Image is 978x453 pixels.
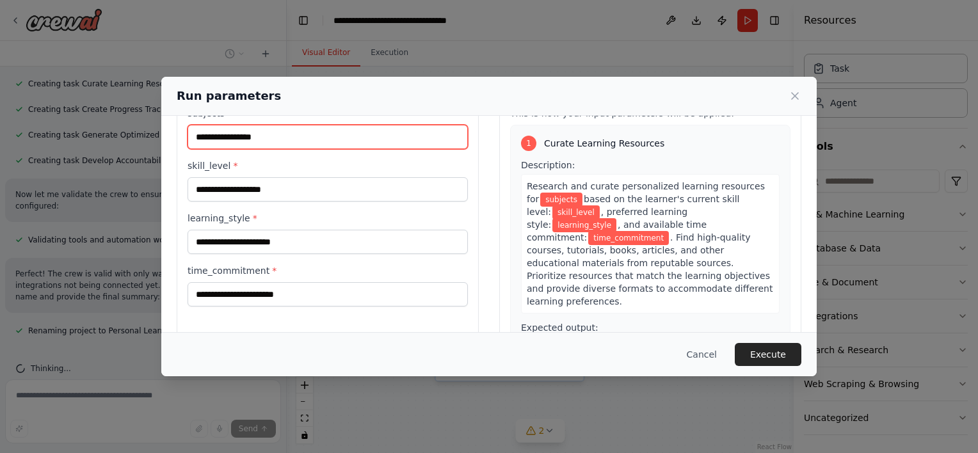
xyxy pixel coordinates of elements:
[677,343,727,366] button: Cancel
[527,181,765,204] span: Research and curate personalized learning resources for
[188,159,468,172] label: skill_level
[521,322,598,333] span: Expected output:
[735,343,801,366] button: Execute
[588,231,669,245] span: Variable: time_commitment
[527,207,687,230] span: , preferred learning style:
[552,218,616,232] span: Variable: learning_style
[188,212,468,225] label: learning_style
[544,137,664,150] span: Curate Learning Resources
[177,87,281,105] h2: Run parameters
[521,160,575,170] span: Description:
[527,194,739,217] span: based on the learner's current skill level:
[540,193,582,207] span: Variable: subjects
[521,136,536,151] div: 1
[552,205,600,219] span: Variable: skill_level
[188,264,468,277] label: time_commitment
